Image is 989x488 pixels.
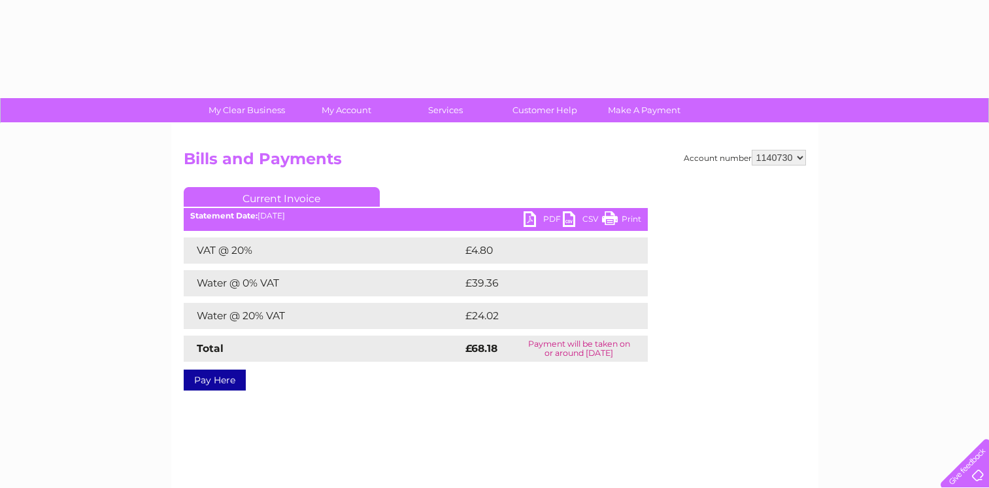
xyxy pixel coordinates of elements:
td: VAT @ 20% [184,237,462,264]
a: PDF [524,211,563,230]
a: Make A Payment [590,98,698,122]
a: My Clear Business [193,98,301,122]
a: Print [602,211,641,230]
td: Water @ 20% VAT [184,303,462,329]
a: Services [392,98,499,122]
a: My Account [292,98,400,122]
a: Pay Here [184,370,246,391]
a: CSV [563,211,602,230]
td: £4.80 [462,237,618,264]
a: Current Invoice [184,187,380,207]
a: Customer Help [491,98,599,122]
b: Statement Date: [190,211,258,220]
div: [DATE] [184,211,648,220]
strong: Total [197,342,224,355]
td: £39.36 [462,270,622,296]
strong: £68.18 [465,342,497,355]
td: £24.02 [462,303,622,329]
td: Water @ 0% VAT [184,270,462,296]
td: Payment will be taken on or around [DATE] [511,336,648,362]
div: Account number [684,150,806,166]
h2: Bills and Payments [184,150,806,175]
